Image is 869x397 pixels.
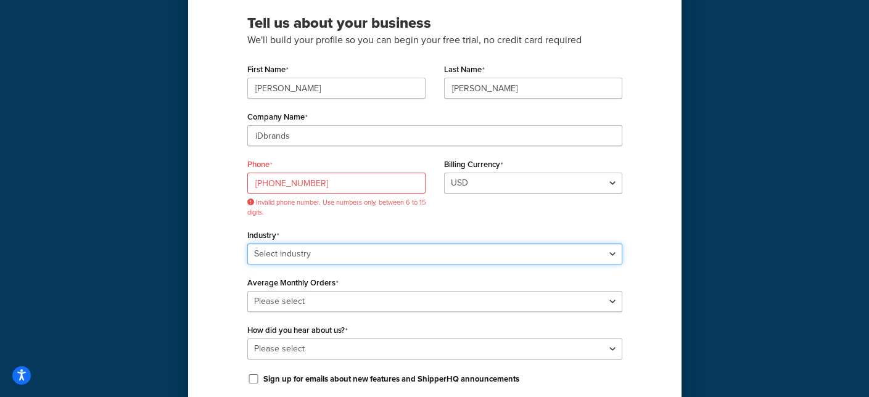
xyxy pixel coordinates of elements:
label: Company Name [247,112,308,122]
h3: Tell us about your business [247,14,622,32]
p: We'll build your profile so you can begin your free trial, no credit card required [247,32,622,48]
label: Phone [247,160,273,170]
label: Average Monthly Orders [247,278,339,288]
label: Industry [247,231,279,240]
label: Sign up for emails about new features and ShipperHQ announcements [263,374,519,385]
label: Billing Currency [444,160,503,170]
label: Last Name [444,65,485,75]
span: Invalid phone number. Use numbers only, between 6 to 15 digits. [247,198,426,217]
label: First Name [247,65,289,75]
label: How did you hear about us? [247,325,348,335]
